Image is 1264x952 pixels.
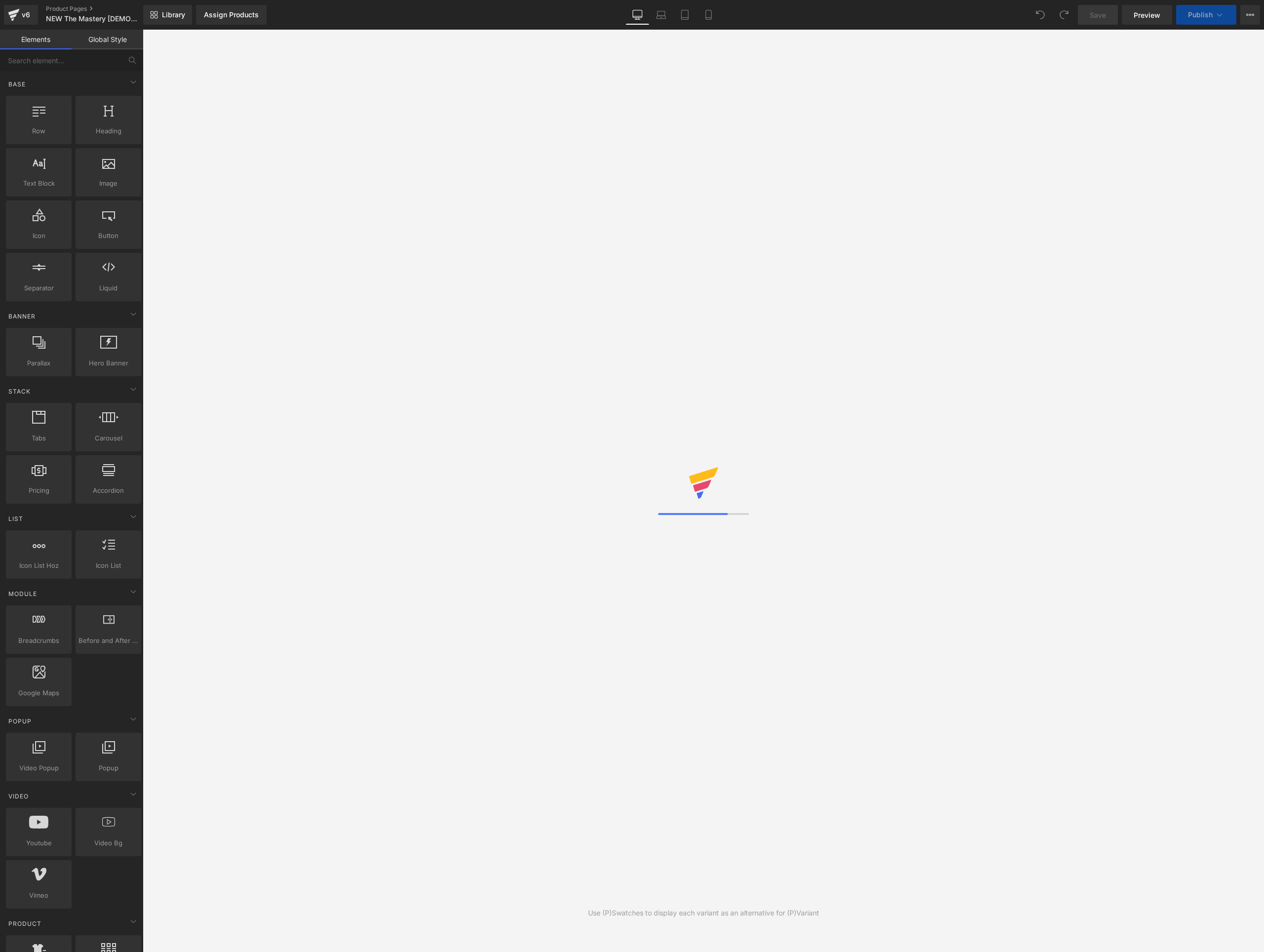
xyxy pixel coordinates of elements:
[204,11,259,19] div: Assign Products
[9,283,69,293] span: Separator
[79,283,138,293] span: Liquid
[7,312,37,321] span: Banner
[46,5,159,13] a: Product Pages
[626,5,649,25] a: Desktop
[79,838,138,848] span: Video Bg
[7,716,33,726] span: Popup
[79,433,138,443] span: Carousel
[7,919,42,928] span: Product
[9,485,69,496] span: Pricing
[72,30,143,49] a: Global Style
[7,514,24,523] span: List
[162,10,185,19] span: Library
[79,126,138,136] span: Heading
[9,560,69,571] span: Icon List Hoz
[1090,10,1106,20] span: Save
[9,635,69,646] span: Breadcrumbs
[588,908,819,918] div: Use (P)Swatches to display each variant as an alternative for (P)Variant
[79,358,138,368] span: Hero Banner
[20,8,32,21] div: v6
[9,178,69,189] span: Text Block
[1122,5,1172,25] a: Preview
[7,79,27,89] span: Base
[9,890,69,901] span: Vimeo
[9,688,69,698] span: Google Maps
[79,763,138,773] span: Popup
[1134,10,1160,20] span: Preview
[7,387,32,396] span: Stack
[1030,5,1050,25] button: Undo
[9,763,69,773] span: Video Popup
[79,560,138,571] span: Icon List
[4,5,38,25] a: v6
[1176,5,1236,25] button: Publish
[1240,5,1260,25] button: More
[7,589,38,598] span: Module
[79,231,138,241] span: Button
[143,5,192,25] a: New Library
[46,15,141,23] span: NEW The Mastery [DEMOGRAPHIC_DATA] for Canva PP
[9,838,69,848] span: Youtube
[79,485,138,496] span: Accordion
[673,5,697,25] a: Tablet
[649,5,673,25] a: Laptop
[79,635,138,646] span: Before and After Images
[7,792,30,801] span: Video
[79,178,138,189] span: Image
[9,358,69,368] span: Parallax
[1054,5,1074,25] button: Redo
[9,126,69,136] span: Row
[1188,11,1213,19] span: Publish
[9,433,69,443] span: Tabs
[697,5,720,25] a: Mobile
[9,231,69,241] span: Icon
